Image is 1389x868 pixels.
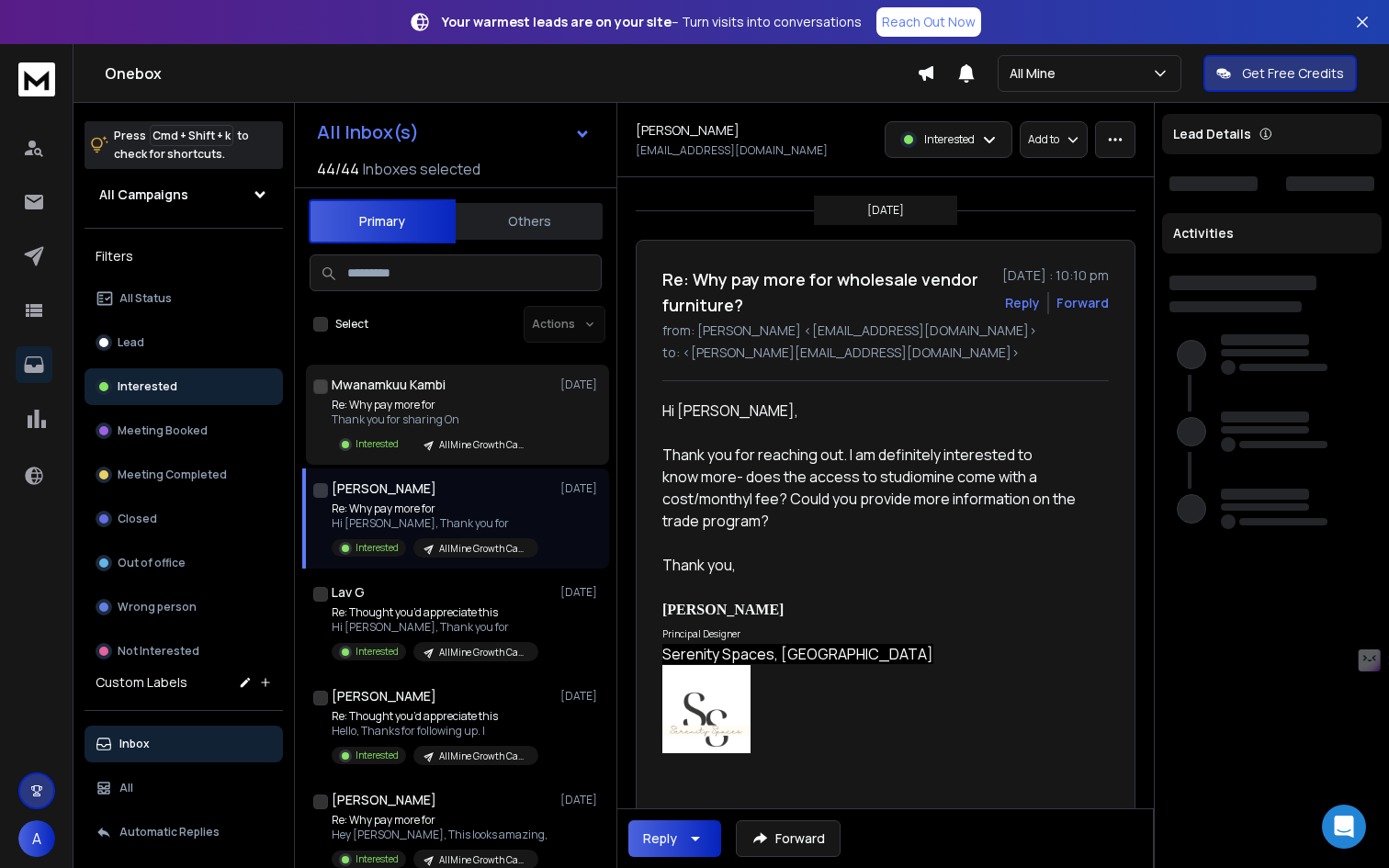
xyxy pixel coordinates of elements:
p: [DATE] [560,585,602,600]
p: AllMine Growth Campaign [439,542,527,556]
p: [DATE] [560,793,602,807]
button: Forward [736,820,841,857]
p: Interested [356,749,399,762]
button: Inbox [85,726,283,762]
button: A [18,820,55,857]
button: All Campaigns [85,176,283,213]
button: All Inbox(s) [302,114,605,151]
p: Re: Thought you’d appreciate this [332,709,538,724]
p: Get Free Credits [1242,64,1344,83]
p: Hi [PERSON_NAME], Thank you for [332,620,538,635]
button: Out of office [85,545,283,581]
div: Forward [1056,294,1109,312]
p: Reach Out Now [882,13,976,31]
div: Hi [PERSON_NAME], [662,400,1094,422]
h1: [PERSON_NAME] [332,791,436,809]
p: Hello, Thanks for following up. I [332,724,538,738]
p: [DATE] [560,481,602,496]
p: AllMine Growth Campaign [439,853,527,867]
span: Cmd + Shift + k [150,125,233,146]
p: Re: Thought you’d appreciate this [332,605,538,620]
button: Reply [1005,294,1040,312]
p: Press to check for shortcuts. [114,127,249,163]
h1: All Campaigns [99,186,188,204]
p: Lead [118,335,144,350]
p: Thank you for sharing On [332,412,538,427]
h1: Lav G [332,583,365,602]
button: Reply [628,820,721,857]
button: All [85,770,283,806]
p: Meeting Completed [118,468,227,482]
p: Interested [924,132,975,147]
p: Not Interested [118,644,199,659]
p: Interested [356,437,399,451]
p: Closed [118,512,157,526]
h1: Re: Why pay more for wholesale vendor furniture? [662,266,991,318]
p: – Turn visits into conversations [442,13,862,31]
button: Closed [85,501,283,537]
label: Select [335,317,368,332]
button: Meeting Booked [85,412,283,449]
h1: Onebox [105,62,917,85]
font: [PERSON_NAME] [662,602,784,617]
span: Serenity Spaces, [GEOGRAPHIC_DATA] [662,644,933,664]
p: [DATE] [867,203,904,218]
h3: Filters [85,243,283,269]
p: Hi [PERSON_NAME], Thank you for [332,516,538,531]
p: Re: Why pay more for [332,398,538,412]
p: Meeting Booked [118,423,208,438]
button: Meeting Completed [85,457,283,493]
p: [DATE] [560,378,602,392]
button: Primary [309,199,456,243]
button: All Status [85,280,283,317]
p: AllMine Growth Campaign [439,750,527,763]
p: AllMine Growth Campaign [439,646,527,659]
p: Interested [118,379,177,394]
div: Reply [643,829,677,848]
p: Inbox [119,737,150,751]
p: [DATE] [560,689,602,704]
button: Wrong person [85,589,283,626]
p: Automatic Replies [119,825,220,840]
p: [EMAIL_ADDRESS][DOMAIN_NAME] [636,143,828,158]
button: Automatic Replies [85,814,283,851]
h3: Custom Labels [96,673,187,692]
p: AllMine Growth Campaign [439,438,527,452]
p: [DATE] : 10:10 pm [1002,266,1109,285]
button: Get Free Credits [1203,55,1357,92]
button: Lead [85,324,283,361]
img: AIorK4zy_FCY_3iSGOYy1rZzCB4DhC1e8nD356dgN4SqRMpwEfmwv3IQuUQHbTSL6wT-DYxrWVihcgMoVfoF [662,665,751,753]
h1: [PERSON_NAME] [332,687,436,705]
p: Re: Why pay more for [332,813,548,828]
p: Interested [356,645,399,659]
p: All Status [119,291,172,306]
p: Hey [PERSON_NAME], This looks amazing, [332,828,548,842]
h1: All Inbox(s) [317,123,419,141]
div: Thank you for reaching out. I am definitely interested to know more- does the access to studiomin... [662,444,1094,532]
font: Principal Designer [662,627,740,640]
p: Add to [1028,132,1059,147]
div: Thank you, [662,554,1094,775]
div: Activities [1162,213,1382,254]
h1: Mwanamkuu Kambi [332,376,446,394]
p: Out of office [118,556,186,570]
strong: Your warmest leads are on your site [442,13,672,30]
p: Wrong person [118,600,197,614]
p: Interested [356,541,399,555]
p: from: [PERSON_NAME] <[EMAIL_ADDRESS][DOMAIN_NAME]> [662,321,1109,340]
p: All Mine [1010,64,1063,83]
h1: [PERSON_NAME] [636,121,740,140]
img: logo [18,62,55,96]
button: Interested [85,368,283,405]
span: 44 / 44 [317,158,359,180]
a: Reach Out Now [876,7,981,37]
p: Lead Details [1173,125,1251,143]
h1: [PERSON_NAME] [332,479,436,498]
h3: Inboxes selected [363,158,480,180]
p: to: <[PERSON_NAME][EMAIL_ADDRESS][DOMAIN_NAME]> [662,344,1109,362]
p: Re: Why pay more for [332,502,538,516]
p: Interested [356,852,399,866]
